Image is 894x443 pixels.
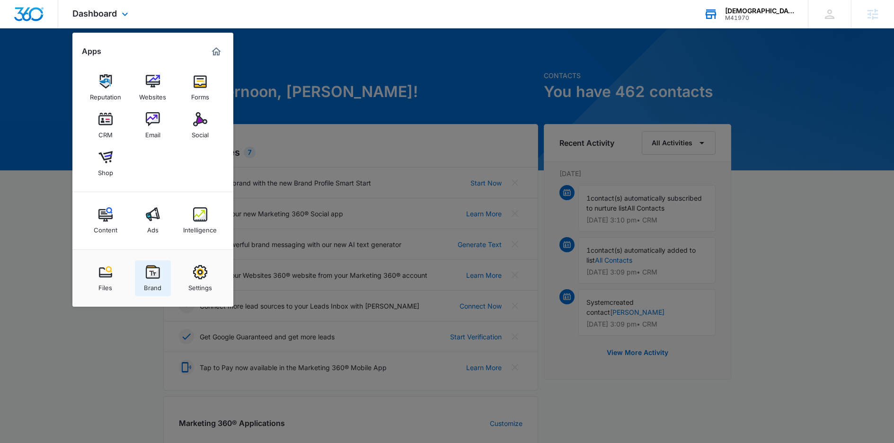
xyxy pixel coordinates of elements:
div: Brand [144,279,161,292]
a: Social [182,107,218,143]
a: Content [88,203,124,239]
div: Content [94,221,117,234]
a: CRM [88,107,124,143]
div: Files [98,279,112,292]
div: Email [145,126,160,139]
a: Forms [182,70,218,106]
a: Marketing 360® Dashboard [209,44,224,59]
div: Shop [98,164,113,177]
div: Ads [147,221,159,234]
div: Reputation [90,89,121,101]
div: Websites [139,89,166,101]
a: Shop [88,145,124,181]
a: Email [135,107,171,143]
div: Forms [191,89,209,101]
div: CRM [98,126,113,139]
span: Dashboard [72,9,117,18]
div: account id [725,15,794,21]
div: Social [192,126,209,139]
div: Settings [188,279,212,292]
a: Ads [135,203,171,239]
div: account name [725,7,794,15]
div: Intelligence [183,221,217,234]
a: Settings [182,260,218,296]
a: Reputation [88,70,124,106]
a: Intelligence [182,203,218,239]
h2: Apps [82,47,101,56]
a: Files [88,260,124,296]
a: Brand [135,260,171,296]
a: Websites [135,70,171,106]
